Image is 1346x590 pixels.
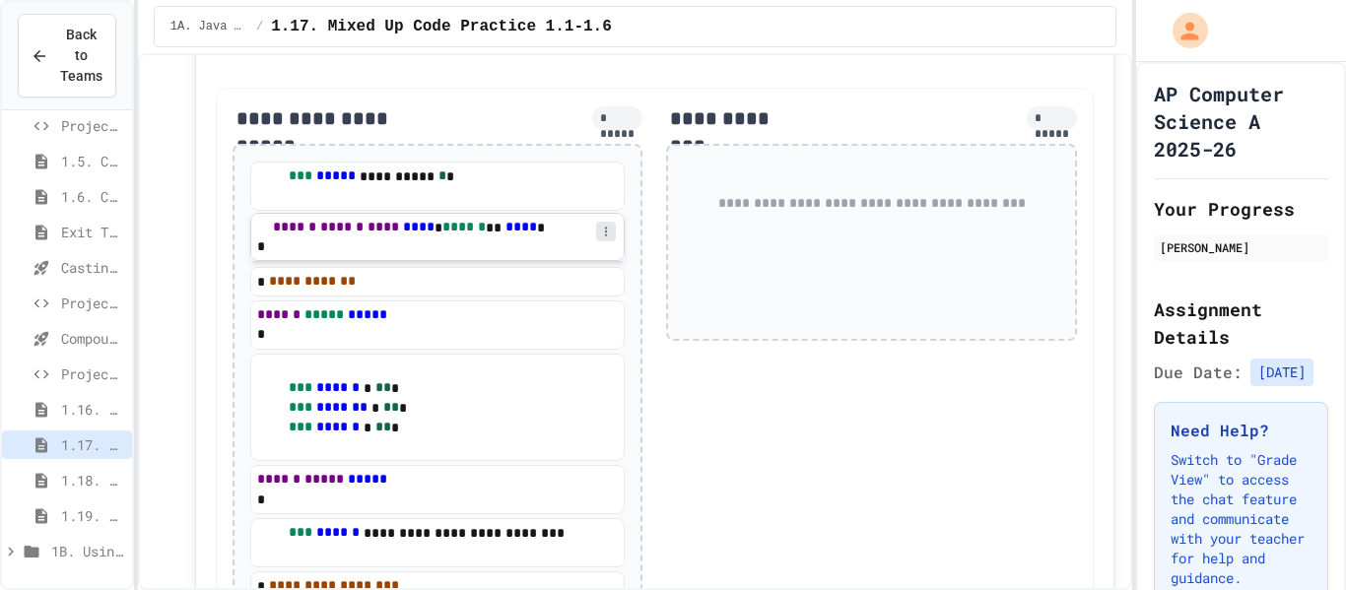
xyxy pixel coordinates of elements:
button: Back to Teams [18,14,116,98]
span: 1.5. Casting and Ranges of Values [61,151,124,171]
p: Switch to "Grade View" to access the chat feature and communicate with your teacher for help and ... [1171,450,1312,588]
span: 1.17. Mixed Up Code Practice 1.1-1.6 [271,15,612,38]
span: / [256,19,263,34]
span: 1.6. Compound Assignment Operators [61,186,124,207]
div: My Account [1152,8,1213,53]
span: Project CollegeSearch (File Input) [61,115,124,136]
span: Back to Teams [60,25,102,87]
div: [PERSON_NAME] [1160,238,1322,256]
span: Exit Ticket 1.5-1.6 [61,222,124,242]
span: 1B. Using Objects [51,541,124,561]
span: 1.18. Coding Practice 1a (1.1-1.6) [61,470,124,491]
h2: Assignment Details [1154,295,1328,351]
span: 1A. Java Basics [170,19,248,34]
h1: AP Computer Science A 2025-26 [1154,80,1328,163]
span: 1.16. Unit Summary 1a (1.1-1.6) [61,399,124,420]
span: Casting and Ranges of variables - Quiz [61,257,124,278]
span: [DATE] [1250,359,1313,386]
h3: Need Help? [1171,419,1312,442]
span: 1.19. Multiple Choice Exercises for Unit 1a (1.1-1.6) [61,505,124,526]
span: Compound assignment operators - Quiz [61,328,124,349]
span: 1.17. Mixed Up Code Practice 1.1-1.6 [61,434,124,455]
span: Due Date: [1154,361,1243,384]
span: Project EmployeePay (File Input) [61,363,124,384]
h2: Your Progress [1154,195,1328,223]
span: Project EmployeePay [61,293,124,313]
